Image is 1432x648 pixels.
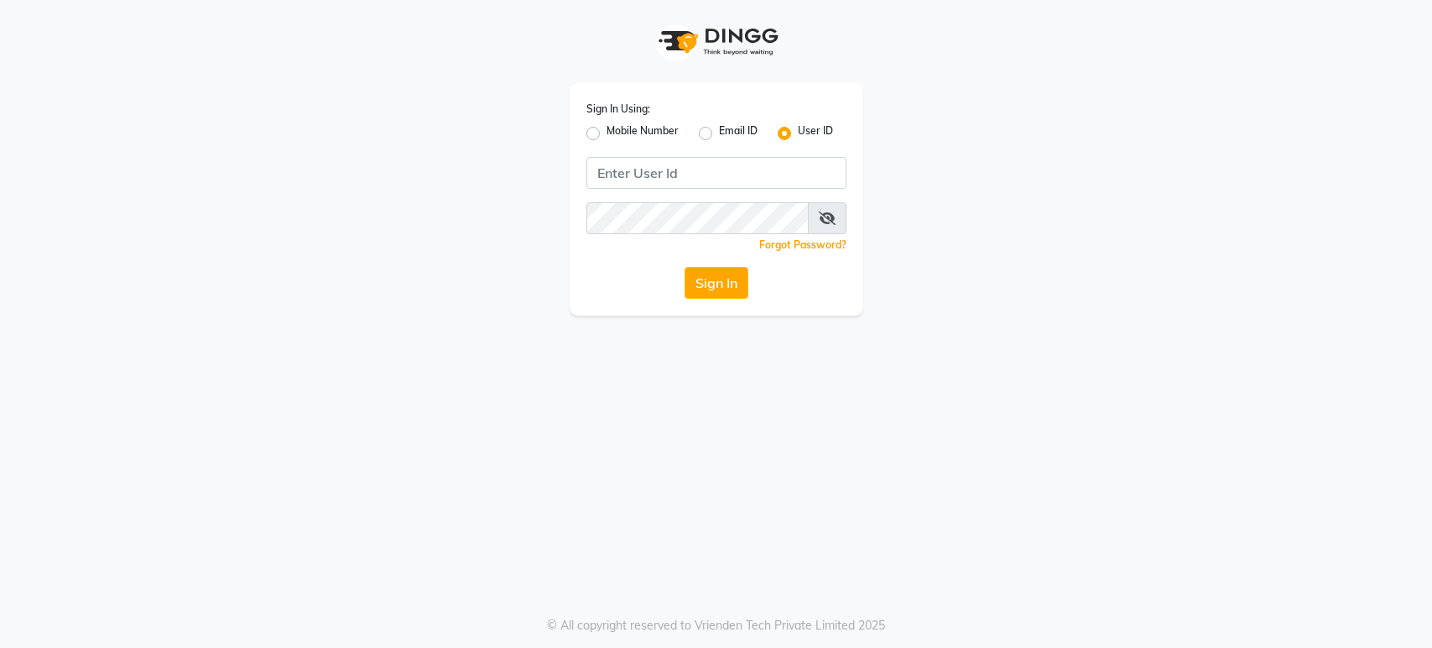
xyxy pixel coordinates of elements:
label: Sign In Using: [586,102,650,117]
label: Email ID [719,123,758,144]
img: logo1.svg [649,17,784,66]
button: Sign In [685,267,748,299]
input: Username [586,202,809,234]
a: Forgot Password? [759,238,846,251]
label: Mobile Number [607,123,679,144]
input: Username [586,157,846,189]
label: User ID [798,123,833,144]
